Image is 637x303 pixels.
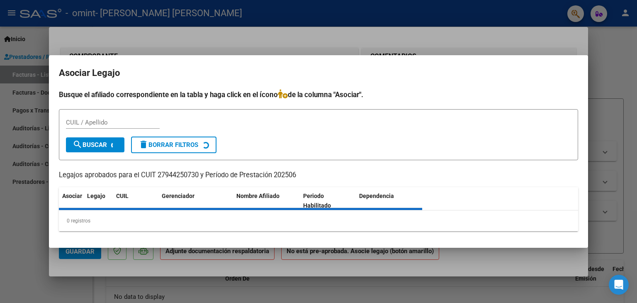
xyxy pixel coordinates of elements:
[73,139,83,149] mat-icon: search
[359,193,394,199] span: Dependencia
[233,187,300,215] datatable-header-cell: Nombre Afiliado
[59,170,578,181] p: Legajos aprobados para el CUIT 27944250730 y Período de Prestación 202506
[236,193,280,199] span: Nombre Afiliado
[66,137,124,152] button: Buscar
[609,275,629,295] div: Open Intercom Messenger
[139,139,148,149] mat-icon: delete
[59,210,578,231] div: 0 registros
[59,65,578,81] h2: Asociar Legajo
[158,187,233,215] datatable-header-cell: Gerenciador
[131,137,216,153] button: Borrar Filtros
[113,187,158,215] datatable-header-cell: CUIL
[62,193,82,199] span: Asociar
[59,89,578,100] h4: Busque el afiliado correspondiente en la tabla y haga click en el ícono de la columna "Asociar".
[303,193,331,209] span: Periodo Habilitado
[73,141,107,149] span: Buscar
[300,187,356,215] datatable-header-cell: Periodo Habilitado
[356,187,423,215] datatable-header-cell: Dependencia
[162,193,195,199] span: Gerenciador
[139,141,198,149] span: Borrar Filtros
[84,187,113,215] datatable-header-cell: Legajo
[116,193,129,199] span: CUIL
[87,193,105,199] span: Legajo
[59,187,84,215] datatable-header-cell: Asociar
